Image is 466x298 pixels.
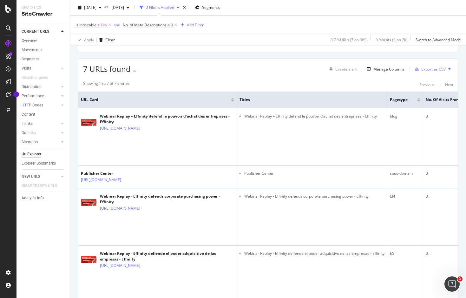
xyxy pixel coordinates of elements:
div: Search Engines [22,74,48,81]
div: 0 % Visits ( 0 on 2K ) [376,37,408,43]
span: 1 [457,276,463,281]
a: Movements [22,47,66,53]
a: Content [22,111,66,118]
a: Inlinks [22,120,59,127]
div: Create alert [335,66,357,72]
div: Explorer Bookmarks [22,160,56,167]
button: Segments [193,3,222,13]
div: sous-domain [390,171,420,176]
a: CURRENT URLS [22,28,59,35]
button: Export as CSV [412,64,446,74]
a: Explorer Bookmarks [22,160,66,167]
div: ES [390,251,420,256]
div: Analytics [22,5,65,10]
span: = [167,22,170,28]
a: DISAPPEARED URLS [22,183,63,189]
span: Titles [240,97,375,103]
div: Inlinks [22,120,33,127]
img: Equal [133,70,136,72]
div: - [137,68,138,73]
a: Outlinks [22,130,59,136]
div: 0.7 % URLs ( 7 on 989 ) [331,37,368,43]
div: Manage Columns [373,66,404,72]
button: Previous [419,81,435,88]
span: 2025 Sep. 24th [84,5,96,10]
a: Distribution [22,84,59,90]
div: times [182,4,187,11]
button: Clear [97,35,115,45]
div: Apply [84,37,94,43]
li: Webinar Replay – Effinity défend le pouvoir d’achat des entreprises - Effinity [244,113,384,119]
button: 2 Filters Applied [137,3,182,13]
div: Sitemaps [22,139,38,146]
div: Switch to Advanced Mode [416,37,461,43]
img: main image [81,117,97,128]
div: CURRENT URLS [22,28,49,35]
span: 0 [171,21,173,30]
button: Manage Columns [364,65,404,73]
div: Webinar Replay – Effinity défend le pouvoir d’achat des entreprises - Effinity [100,113,234,125]
span: No. of Meta Descriptions [123,22,167,28]
div: 2 Filters Applied [146,5,174,10]
div: blog [390,113,420,119]
a: Overview [22,37,66,44]
span: = [97,22,100,28]
div: Analysis Info [22,195,44,201]
a: Performance [22,93,59,99]
li: Webinar Replay - Effinity defiende el poder adquisitivo de las empresas - Effinity [244,251,384,256]
img: main image [81,197,97,208]
span: 7 URLs found [83,64,131,74]
button: Switch to Advanced Mode [413,35,461,45]
div: Add Filter [187,22,204,28]
div: Clear [105,37,115,43]
span: URL Card [81,97,229,103]
button: Create alert [327,64,357,74]
a: Search Engines [22,74,54,81]
img: main image [81,254,97,265]
a: Url Explorer [22,151,66,158]
div: Segments [22,56,39,63]
div: Movements [22,47,42,53]
a: [URL][DOMAIN_NAME] [100,205,140,212]
div: Previous [419,82,435,87]
div: Webinar Replay - Effinity defends corporate purchasing power - Effinity [100,193,234,205]
span: Yes [101,21,107,30]
span: vs [104,4,109,10]
button: [DATE] [75,3,104,13]
div: Outlinks [22,130,36,136]
button: Apply [75,35,94,45]
a: Sitemaps [22,139,59,146]
button: Add Filter [178,21,204,29]
div: DISAPPEARED URLS [22,183,57,189]
span: 2025 Jun. 18th [109,5,124,10]
li: Publisher Center [244,171,384,176]
a: [URL][DOMAIN_NAME] [81,177,121,183]
div: Content [22,111,35,118]
div: Url Explorer [22,151,41,158]
a: Analysis Info [22,195,66,201]
div: Publisher Center [81,171,142,176]
a: Segments [22,56,66,63]
div: Showing 1 to 7 of 7 entries [83,81,130,88]
button: Next [445,81,453,88]
div: Visits [22,65,31,72]
div: NEW URLS [22,173,40,180]
span: Is Indexable [75,22,96,28]
div: SiteCrawler [22,10,65,18]
div: Performance [22,93,44,99]
div: Distribution [22,84,42,90]
li: Webinar Replay - Effinity defends corporate purchasing power - Effinity [244,193,384,199]
a: NEW URLS [22,173,59,180]
a: Visits [22,65,59,72]
span: pagetype [390,97,408,103]
div: Overview [22,37,37,44]
div: Export as CSV [421,66,446,72]
span: Segments [202,5,220,10]
a: HTTP Codes [22,102,59,109]
a: [URL][DOMAIN_NAME] [100,262,140,269]
div: Webinar Replay - Effinity defiende el poder adquisitivo de las empresas - Effinity [100,251,234,262]
div: EN [390,193,420,199]
iframe: Intercom live chat [444,276,460,292]
button: and [114,22,120,28]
